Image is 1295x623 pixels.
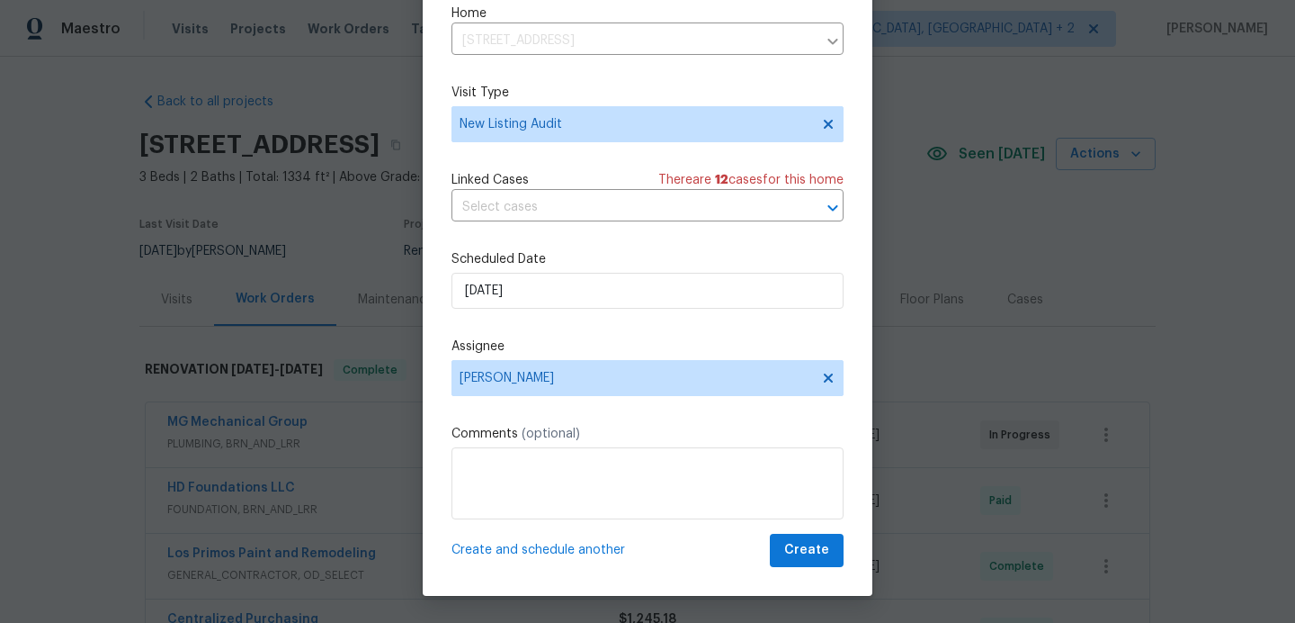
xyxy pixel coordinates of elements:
[451,194,793,221] input: Select cases
[715,174,728,186] span: 12
[522,428,580,440] span: (optional)
[451,541,625,559] span: Create and schedule another
[451,27,817,55] input: Enter in an address
[460,371,812,385] span: [PERSON_NAME]
[451,84,844,102] label: Visit Type
[658,171,844,189] span: There are case s for this home
[820,195,845,221] button: Open
[451,5,844,23] label: Home
[460,115,809,133] span: New Listing Audit
[451,273,844,309] input: M/D/YYYY
[451,171,529,189] span: Linked Cases
[451,250,844,268] label: Scheduled Date
[451,425,844,443] label: Comments
[451,338,844,356] label: Assignee
[784,539,829,562] span: Create
[770,534,844,567] button: Create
